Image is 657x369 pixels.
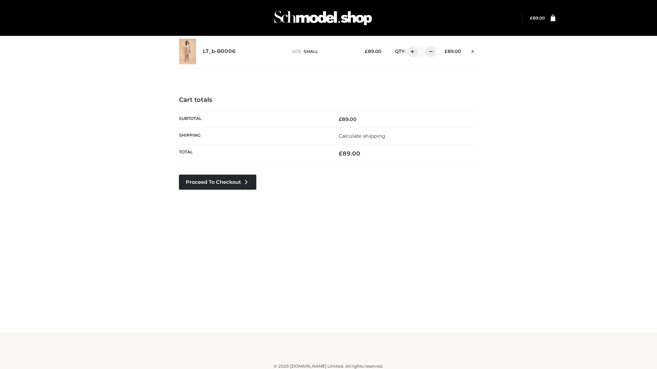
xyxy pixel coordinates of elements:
th: Total [179,145,328,163]
img: Schmodel Admin 964 [272,4,374,31]
img: LT_b-B0006 - SMALL [179,39,196,64]
a: Remove this item [468,46,478,55]
bdi: 89.00 [339,116,357,122]
span: £ [339,150,343,157]
bdi: 89.00 [339,150,360,157]
th: Shipping [179,127,328,144]
bdi: 89.00 [445,49,461,54]
bdi: 89.00 [530,15,545,20]
span: £ [445,49,448,54]
a: LT_b-B0006 [203,48,236,55]
span: SMALL [304,49,318,54]
p: size : [292,49,354,55]
span: £ [365,49,368,54]
a: £89.00 [530,15,545,20]
a: Calculate shipping [339,133,385,139]
bdi: 89.00 [365,49,381,54]
span: £ [530,15,533,20]
div: QTY: [388,46,434,57]
th: Subtotal [179,111,328,127]
h4: Cart totals [179,96,478,104]
a: Proceed to Checkout [179,175,256,190]
span: £ [339,116,342,122]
